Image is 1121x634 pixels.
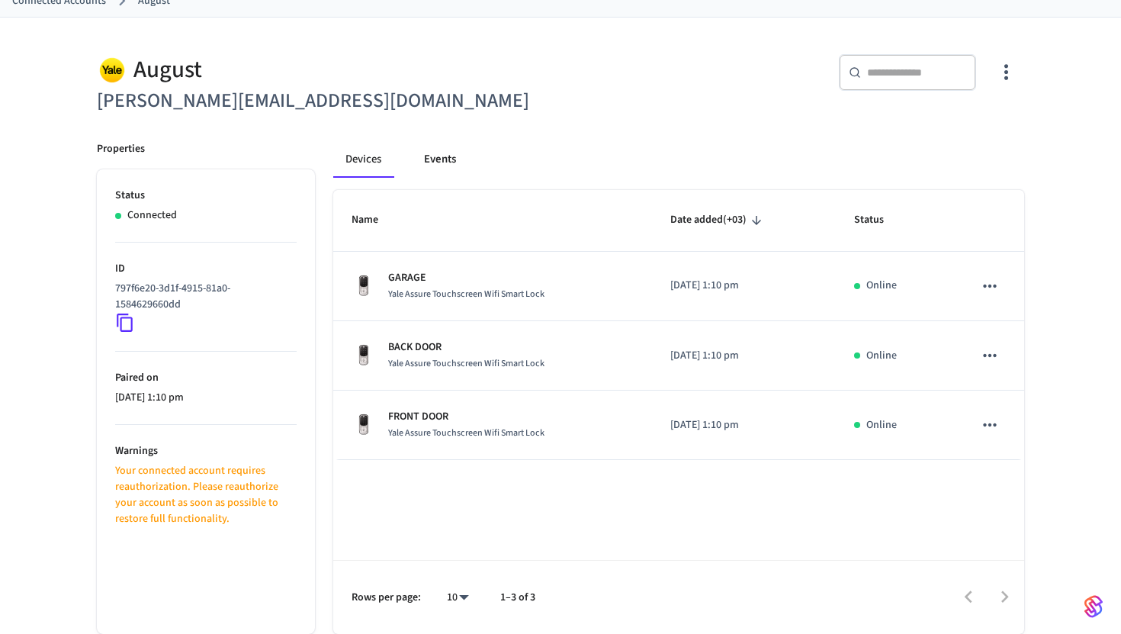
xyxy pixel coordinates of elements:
img: Yale Logo, Square [97,54,127,85]
img: Yale Assure Touchscreen Wifi Smart Lock, Satin Nickel, Front [352,343,376,368]
p: [DATE] 1:10 pm [115,390,297,406]
p: Connected [127,208,177,224]
span: Yale Assure Touchscreen Wifi Smart Lock [388,357,544,370]
p: FRONT DOOR [388,409,544,425]
img: Yale Assure Touchscreen Wifi Smart Lock, Satin Nickel, Front [352,413,376,437]
p: GARAGE [388,270,544,286]
h6: [PERSON_NAME][EMAIL_ADDRESS][DOMAIN_NAME] [97,85,551,117]
div: August [97,54,551,85]
p: Online [866,278,897,294]
span: Yale Assure Touchscreen Wifi Smart Lock [388,426,544,439]
p: Properties [97,141,145,157]
p: ID [115,261,297,277]
p: [DATE] 1:10 pm [670,417,817,433]
p: [DATE] 1:10 pm [670,348,817,364]
p: BACK DOOR [388,340,544,356]
span: Yale Assure Touchscreen Wifi Smart Lock [388,288,544,301]
p: Online [866,417,897,433]
table: sticky table [333,190,1024,460]
p: Your connected account requires reauthorization. Please reauthorize your account as soon as possi... [115,463,297,527]
span: Name [352,208,398,232]
p: 797f6e20-3d1f-4915-81a0-1584629660dd [115,281,291,313]
img: Yale Assure Touchscreen Wifi Smart Lock, Satin Nickel, Front [352,274,376,298]
span: Date added(+03) [670,208,766,232]
p: 1–3 of 3 [500,590,535,606]
p: [DATE] 1:10 pm [670,278,817,294]
p: Paired on [115,370,297,386]
p: Warnings [115,443,297,459]
img: SeamLogoGradient.69752ec5.svg [1084,594,1103,619]
button: Devices [333,141,393,178]
div: connected account tabs [333,141,1024,178]
p: Online [866,348,897,364]
p: Status [115,188,297,204]
span: Status [854,208,904,232]
div: 10 [439,587,476,609]
p: Rows per page: [352,590,421,606]
button: Events [412,141,468,178]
